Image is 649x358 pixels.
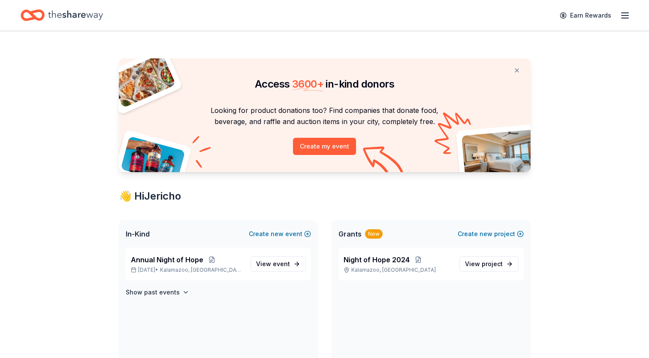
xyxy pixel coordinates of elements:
[458,229,524,239] button: Createnewproject
[459,256,519,272] a: View project
[256,259,290,269] span: View
[338,229,362,239] span: Grants
[293,138,356,155] button: Create my event
[126,229,150,239] span: In-Kind
[21,5,103,25] a: Home
[273,260,290,267] span: event
[131,255,203,265] span: Annual Night of Hope
[344,255,410,265] span: Night of Hope 2024
[109,53,176,108] img: Pizza
[480,229,492,239] span: new
[251,256,306,272] a: View event
[555,8,616,23] a: Earn Rewards
[482,260,503,267] span: project
[465,259,503,269] span: View
[160,267,243,273] span: Kalamazoo, [GEOGRAPHIC_DATA]
[126,287,189,297] button: Show past events
[131,267,244,273] p: [DATE] •
[119,189,531,203] div: 👋 Hi Jericho
[292,78,323,90] span: 3600 +
[344,267,453,273] p: Kalamazoo, [GEOGRAPHIC_DATA]
[129,105,520,127] p: Looking for product donations too? Find companies that donate food, beverage, and raffle and auct...
[271,229,284,239] span: new
[363,146,406,179] img: Curvy arrow
[365,229,383,239] div: New
[126,287,180,297] h4: Show past events
[249,229,311,239] button: Createnewevent
[255,78,394,90] span: Access in-kind donors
